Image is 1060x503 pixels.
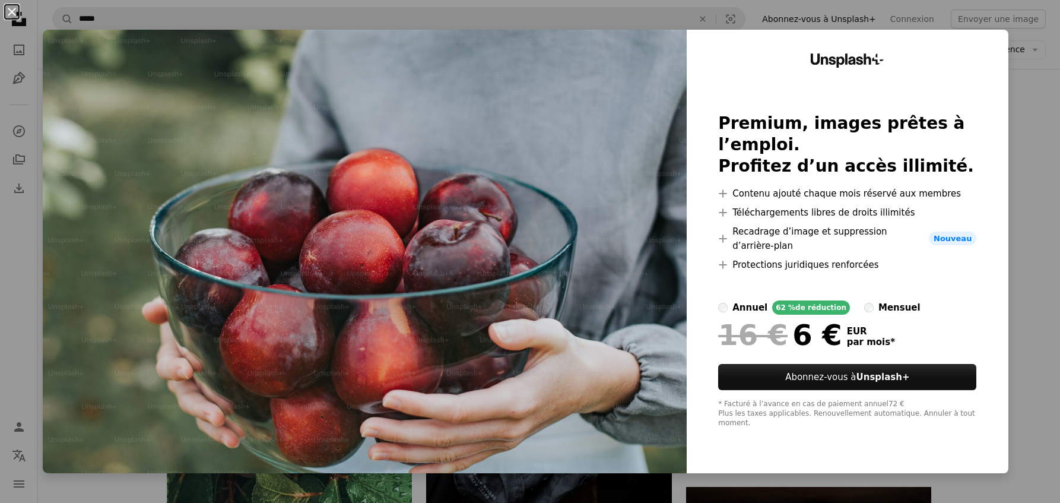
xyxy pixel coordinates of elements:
[878,300,921,315] div: mensuel
[847,337,895,347] span: par mois *
[718,224,976,253] li: Recadrage d’image et suppression d’arrière-plan
[718,319,842,350] div: 6 €
[929,232,976,246] span: Nouveau
[732,300,767,315] div: annuel
[718,205,976,220] li: Téléchargements libres de droits illimités
[718,186,976,201] li: Contenu ajouté chaque mois réservé aux membres
[864,303,874,312] input: mensuel
[856,372,910,382] strong: Unsplash+
[847,326,895,337] span: EUR
[718,303,728,312] input: annuel62 %de réduction
[718,319,788,350] span: 16 €
[718,113,976,177] h2: Premium, images prêtes à l’emploi. Profitez d’un accès illimité.
[772,300,850,315] div: 62 % de réduction
[718,258,976,272] li: Protections juridiques renforcées
[718,364,976,390] button: Abonnez-vous àUnsplash+
[718,400,976,428] div: * Facturé à l’avance en cas de paiement annuel 72 € Plus les taxes applicables. Renouvellement au...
